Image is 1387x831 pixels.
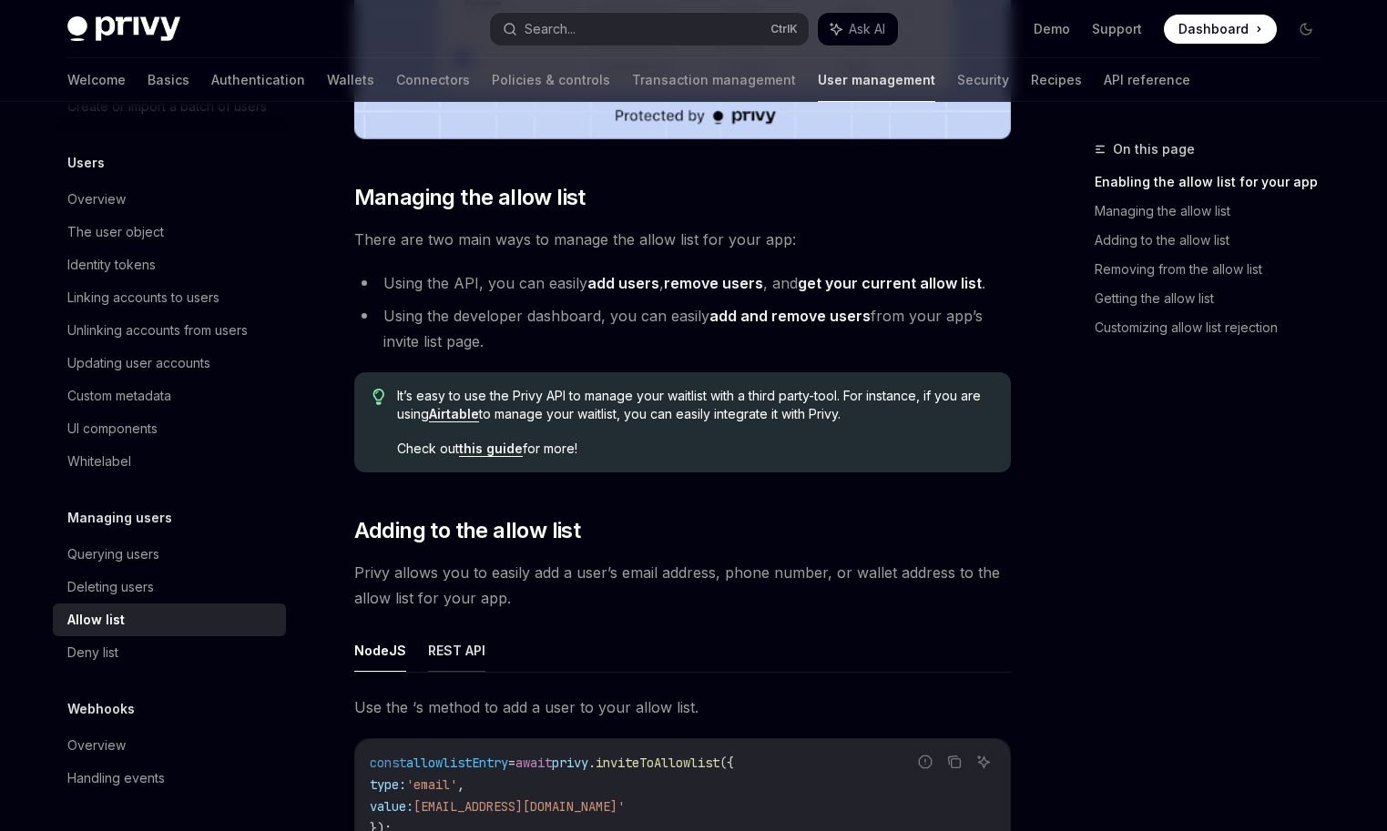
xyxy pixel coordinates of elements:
[719,755,734,771] span: ({
[1104,58,1190,102] a: API reference
[53,183,286,216] a: Overview
[428,629,485,672] button: REST API
[53,538,286,571] a: Querying users
[67,642,118,664] div: Deny list
[53,216,286,248] a: The user object
[67,319,248,341] div: Unlinking accounts from users
[67,58,126,102] a: Welcome
[1164,15,1277,44] a: Dashboard
[632,58,796,102] a: Transaction management
[587,274,659,293] a: add users
[67,188,126,210] div: Overview
[370,798,413,815] span: value:
[354,303,1011,354] li: Using the developer dashboard, you can easily from your app’s invite list page.
[818,13,898,46] button: Ask AI
[53,248,286,281] a: Identity tokens
[429,406,479,422] a: Airtable
[53,347,286,380] a: Updating user accounts
[596,755,719,771] span: inviteToAllowlist
[67,221,164,243] div: The user object
[148,58,189,102] a: Basics
[1095,313,1335,342] a: Customizing allow list rejection
[849,20,885,38] span: Ask AI
[972,750,995,774] button: Ask AI
[53,281,286,314] a: Linking accounts to users
[67,507,172,529] h5: Managing users
[327,58,374,102] a: Wallets
[1034,20,1070,38] a: Demo
[508,755,515,771] span: =
[67,287,219,309] div: Linking accounts to users
[67,543,159,565] div: Querying users
[1092,20,1142,38] a: Support
[53,636,286,669] a: Deny list
[354,227,1011,252] span: There are two main ways to manage the allow list for your app:
[552,755,588,771] span: privy
[457,776,464,793] span: ,
[67,254,156,276] div: Identity tokens
[770,22,798,36] span: Ctrl K
[1095,197,1335,226] a: Managing the allow list
[1095,226,1335,255] a: Adding to the allow list
[53,603,286,636] a: Allow list
[354,629,406,672] button: NodeJS
[413,798,625,815] span: [EMAIL_ADDRESS][DOMAIN_NAME]'
[67,609,125,631] div: Allow list
[67,352,210,374] div: Updating user accounts
[525,18,576,40] div: Search...
[588,755,596,771] span: .
[798,274,982,293] a: get your current allow list
[370,776,406,793] span: type:
[957,58,1009,102] a: Security
[211,58,305,102] a: Authentication
[354,270,1011,296] li: Using the API, you can easily , , and .
[67,698,135,720] h5: Webhooks
[1031,58,1082,102] a: Recipes
[406,776,457,793] span: 'email'
[67,152,105,174] h5: Users
[943,750,966,774] button: Copy the contents from the code block
[396,58,470,102] a: Connectors
[1095,255,1335,284] a: Removing from the allow list
[818,58,935,102] a: User management
[372,389,385,405] svg: Tip
[913,750,937,774] button: Report incorrect code
[397,387,992,423] span: It’s easy to use the Privy API to manage your waitlist with a third party-tool. For instance, if ...
[67,735,126,756] div: Overview
[1291,15,1321,44] button: Toggle dark mode
[406,755,508,771] span: allowlistEntry
[53,380,286,412] a: Custom metadata
[67,451,131,472] div: Whitelabel
[664,274,763,293] a: remove users
[1178,20,1249,38] span: Dashboard
[53,314,286,347] a: Unlinking accounts from users
[354,560,1011,611] span: Privy allows you to easily add a user’s email address, phone number, or wallet address to the all...
[709,307,871,326] a: add and remove users
[67,767,165,789] div: Handling events
[1095,284,1335,313] a: Getting the allow list
[67,16,180,42] img: dark logo
[354,694,1011,720] span: Use the ‘s method to add a user to your allow list.
[490,13,809,46] button: Search...CtrlK
[1113,138,1195,160] span: On this page
[67,418,158,440] div: UI components
[354,516,581,545] span: Adding to the allow list
[67,576,154,598] div: Deleting users
[397,440,992,458] span: Check out for more!
[459,441,523,457] a: this guide
[53,412,286,445] a: UI components
[53,729,286,762] a: Overview
[1095,167,1335,197] a: Enabling the allow list for your app
[492,58,610,102] a: Policies & controls
[354,183,586,212] span: Managing the allow list
[67,385,171,407] div: Custom metadata
[515,755,552,771] span: await
[53,762,286,795] a: Handling events
[370,755,406,771] span: const
[53,445,286,478] a: Whitelabel
[53,571,286,603] a: Deleting users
